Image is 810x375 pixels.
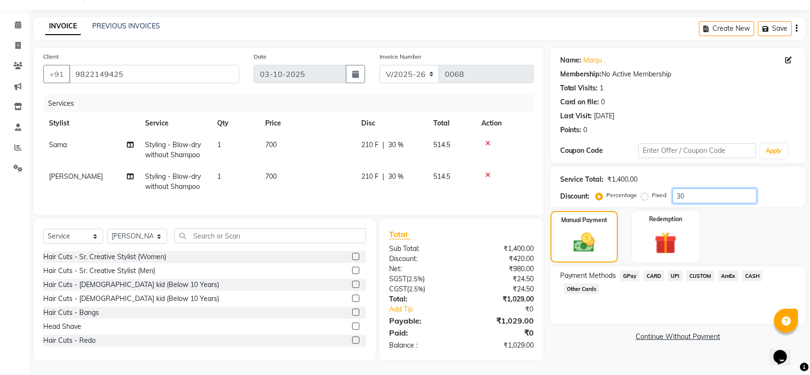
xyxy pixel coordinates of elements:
label: Client [43,52,59,61]
th: Action [476,112,534,134]
label: Redemption [649,215,682,224]
button: Save [758,21,792,36]
span: | [382,140,384,150]
span: 700 [265,140,277,149]
th: Disc [356,112,428,134]
div: Card on file: [560,97,600,107]
div: Points: [560,125,582,135]
div: ₹1,400.00 [608,175,638,185]
div: Total: [382,294,461,304]
button: +91 [43,65,70,83]
a: Continue Without Payment [552,332,803,342]
div: ( ) [382,274,461,284]
div: ( ) [382,284,461,294]
iframe: chat widget [770,337,800,365]
span: [PERSON_NAME] [49,172,103,181]
div: 0 [601,97,605,107]
div: Membership: [560,69,602,79]
span: Styling - Blow-dry without Shampoo [145,140,201,159]
th: Qty [211,112,259,134]
span: UPI [668,270,683,281]
span: | [382,172,384,182]
div: ₹420.00 [461,254,540,264]
span: Total [389,229,411,239]
span: 30 % [388,140,404,150]
th: Price [259,112,356,134]
div: ₹24.50 [461,274,540,284]
div: 1 [600,83,604,93]
div: Hair Cuts - Sr. Creative Stylist (Women) [43,252,166,262]
div: No Active Membership [560,69,796,79]
input: Search by Name/Mobile/Email/Code [69,65,239,83]
span: 1 [217,172,221,181]
div: Hair Cuts - Sr. Creative Stylist (Men) [43,266,155,276]
div: Coupon Code [560,146,638,156]
div: [DATE] [594,111,615,121]
th: Stylist [43,112,139,134]
button: Create New [699,21,754,36]
span: CARD [643,270,664,281]
div: Hair Cuts - [DEMOGRAPHIC_DATA] kid (Below 10 Years) [43,280,219,290]
label: Fixed [652,191,667,200]
span: CGST [389,285,407,293]
div: ₹1,029.00 [461,340,540,350]
span: AmEx [718,270,738,281]
input: Search or Scan [174,228,366,243]
button: Apply [760,144,787,158]
div: Services [44,95,541,112]
span: 1 [217,140,221,149]
th: Service [139,112,211,134]
a: PREVIOUS INVOICES [92,22,160,30]
div: ₹1,029.00 [461,315,540,326]
div: Discount: [560,191,590,201]
img: _gift.svg [648,229,684,257]
span: CASH [742,270,763,281]
span: GPay [620,270,640,281]
img: _cash.svg [567,230,601,255]
div: ₹0 [461,327,540,338]
div: Head Shave [43,322,81,332]
span: Sama [49,140,67,149]
div: Hair Cuts - Bangs [43,308,99,318]
span: Styling - Blow-dry without Shampoo [145,172,201,191]
div: ₹24.50 [461,284,540,294]
div: Sub Total: [382,244,461,254]
span: 700 [265,172,277,181]
div: ₹0 [475,304,541,314]
div: 0 [584,125,588,135]
div: Service Total: [560,175,604,185]
div: Discount: [382,254,461,264]
span: 514.5 [433,140,450,149]
label: Manual Payment [561,216,607,225]
span: 210 F [361,172,379,182]
label: Date [254,52,267,61]
th: Total [428,112,476,134]
span: 2.5% [409,285,423,293]
div: Balance : [382,340,461,350]
span: 210 F [361,140,379,150]
label: Percentage [607,191,638,200]
span: CUSTOM [687,270,714,281]
a: Add Tip [382,304,475,314]
a: INVOICE [45,18,81,35]
div: Paid: [382,327,461,338]
div: Hair Cuts - [DEMOGRAPHIC_DATA] kid (Below 10 Years) [43,294,219,304]
div: Total Visits: [560,83,598,93]
label: Invoice Number [380,52,421,61]
div: Net: [382,264,461,274]
span: Payment Methods [560,271,616,281]
div: Name: [560,55,582,65]
span: Other Cards [564,283,600,294]
input: Enter Offer / Coupon Code [638,143,756,158]
a: Manju . [584,55,606,65]
span: SGST [389,275,406,283]
div: Payable: [382,315,461,326]
div: ₹1,400.00 [461,244,540,254]
div: Hair Cuts - Redo [43,336,96,346]
div: Last Visit: [560,111,592,121]
div: ₹1,029.00 [461,294,540,304]
span: 2.5% [408,275,423,283]
span: 514.5 [433,172,450,181]
span: 30 % [388,172,404,182]
div: ₹980.00 [461,264,540,274]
